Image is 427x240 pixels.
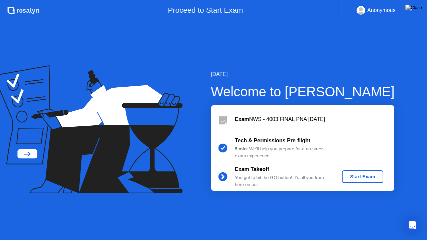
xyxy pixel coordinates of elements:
[235,174,331,188] div: You get to hit the GO button! It’s all you from here on out
[235,115,394,123] div: NWS - 4003 FINAL PNA [DATE]
[211,70,395,78] div: [DATE]
[404,217,420,233] div: Open Intercom Messenger
[345,174,380,179] div: Start Exam
[235,146,331,159] div: : We’ll help you prepare for a no-stress exam experience
[211,82,395,102] div: Welcome to [PERSON_NAME]
[405,5,422,10] img: Close
[342,170,383,183] button: Start Exam
[235,116,249,122] b: Exam
[235,146,247,151] b: 5 min
[235,138,310,143] b: Tech & Permissions Pre-flight
[235,166,269,172] b: Exam Takeoff
[367,6,396,15] div: Anonymous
